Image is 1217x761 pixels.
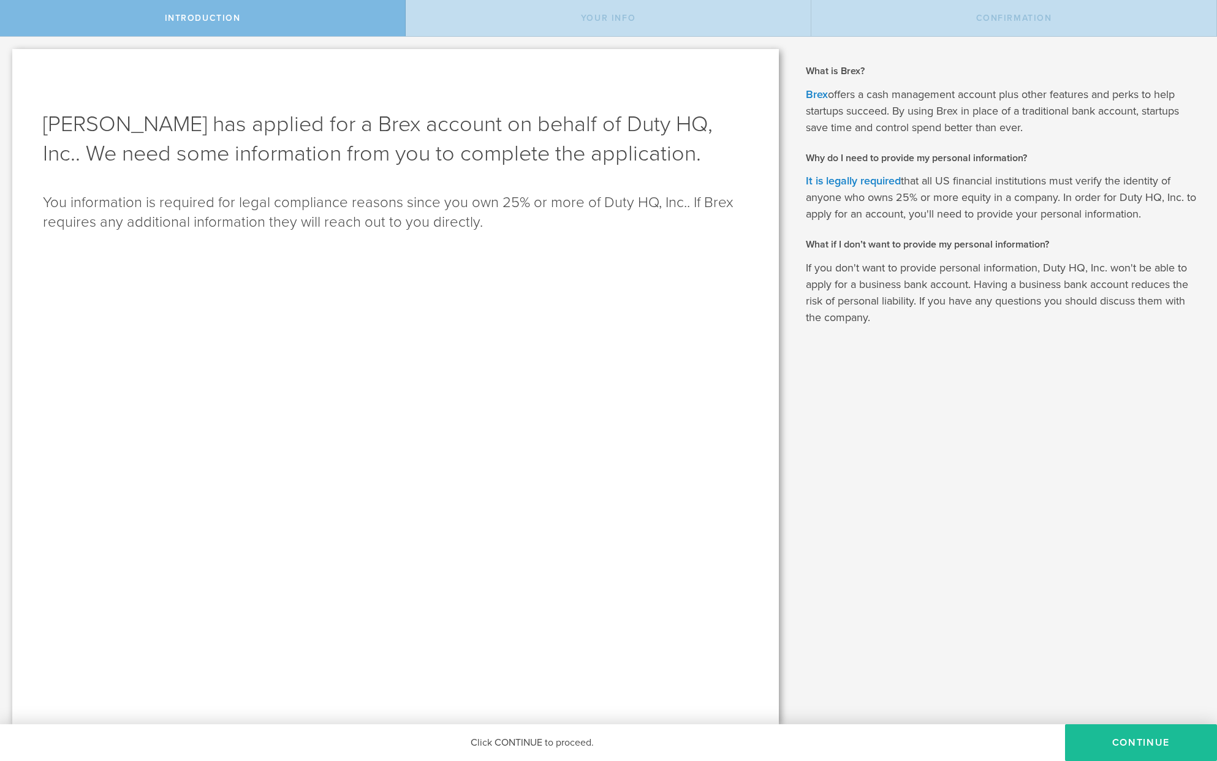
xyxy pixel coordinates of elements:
[806,151,1199,165] h2: Why do I need to provide my personal information?
[806,64,1199,78] h2: What is Brex?
[806,173,1199,222] p: that all US financial institutions must verify the identity of anyone who owns 25% or more equity...
[806,174,901,187] a: It is legally required
[581,13,635,23] span: Your Info
[165,13,241,23] span: Introduction
[806,260,1199,326] p: If you don't want to provide personal information, Duty HQ, Inc. won't be able to apply for a bus...
[43,110,748,168] h1: [PERSON_NAME] has applied for a Brex account on behalf of Duty HQ, Inc.. We need some information...
[43,193,748,232] p: You information is required for legal compliance reasons since you own 25% or more of Duty HQ, In...
[976,13,1052,23] span: Confirmation
[806,86,1199,136] p: offers a cash management account plus other features and perks to help startups succeed. By using...
[1065,724,1217,761] button: Continue
[806,238,1199,251] h2: What if I don’t want to provide my personal information?
[806,88,828,101] a: Brex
